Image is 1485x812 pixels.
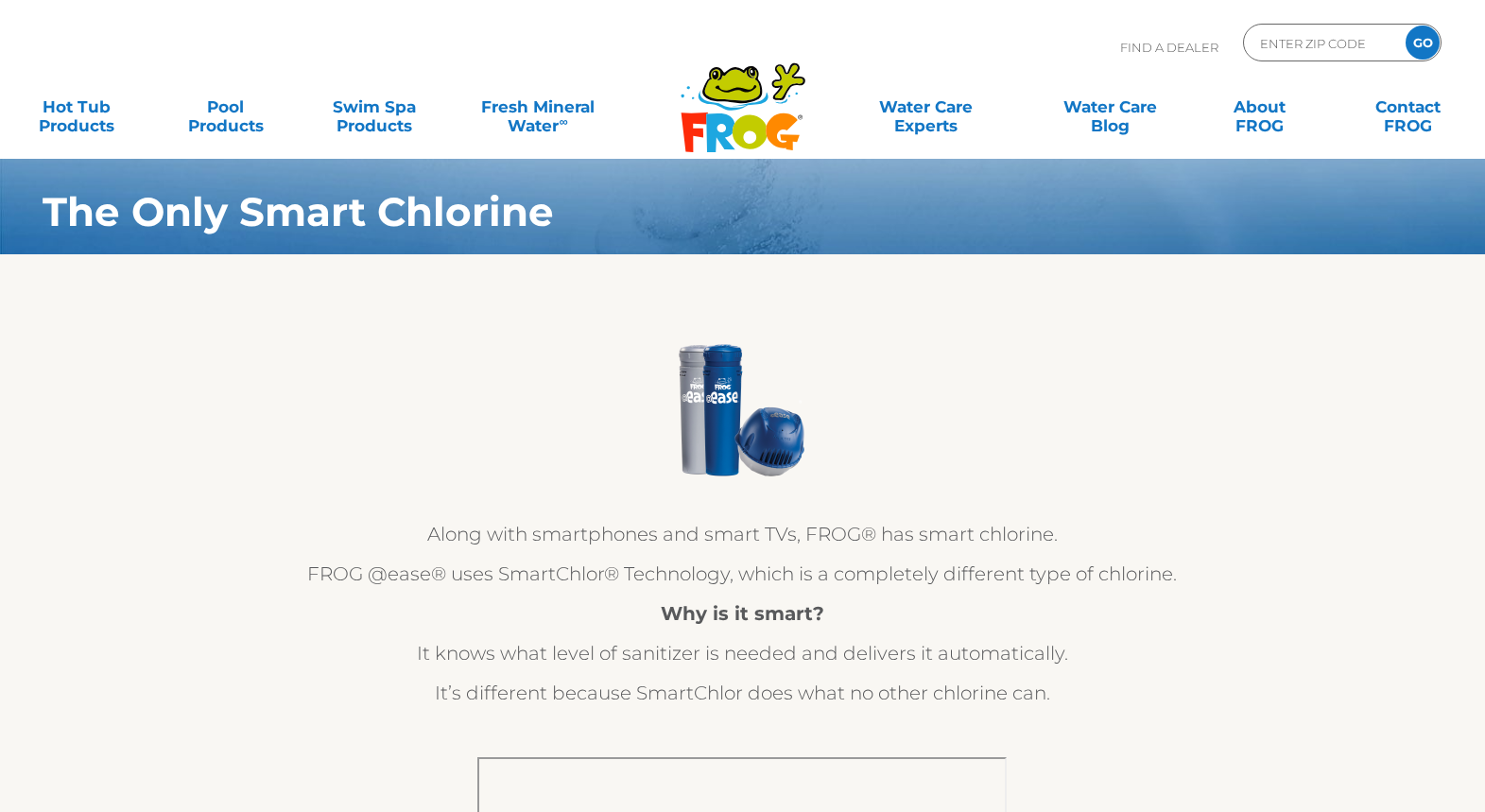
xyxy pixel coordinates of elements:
p: It knows what level of sanitizer is needed and delivers it automatically. [257,638,1228,668]
p: FROG @ease® uses SmartChlor® Technology, which is a completely different type of chlorine. [257,559,1228,589]
img: @ease & Inline [671,339,813,481]
a: Water CareBlog [1053,88,1168,126]
a: AboutFROG [1201,88,1317,126]
strong: Why is it smart? [661,602,824,625]
a: ContactFROG [1351,88,1466,126]
a: Swim SpaProducts [317,88,432,126]
p: It’s different because SmartChlor does what no other chlorine can. [257,678,1228,708]
h1: The Only Smart Chlorine [43,189,1325,234]
a: Water CareExperts [832,88,1020,126]
input: GO [1406,26,1440,60]
a: Fresh MineralWater∞ [465,88,610,126]
a: PoolProducts [167,88,283,126]
img: Frog Products Logo [670,38,816,153]
a: Hot TubProducts [19,88,134,126]
p: Along with smartphones and smart TVs, FROG® has smart chlorine. [257,519,1228,549]
sup: ∞ [559,114,567,129]
p: Find A Dealer [1120,24,1218,71]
